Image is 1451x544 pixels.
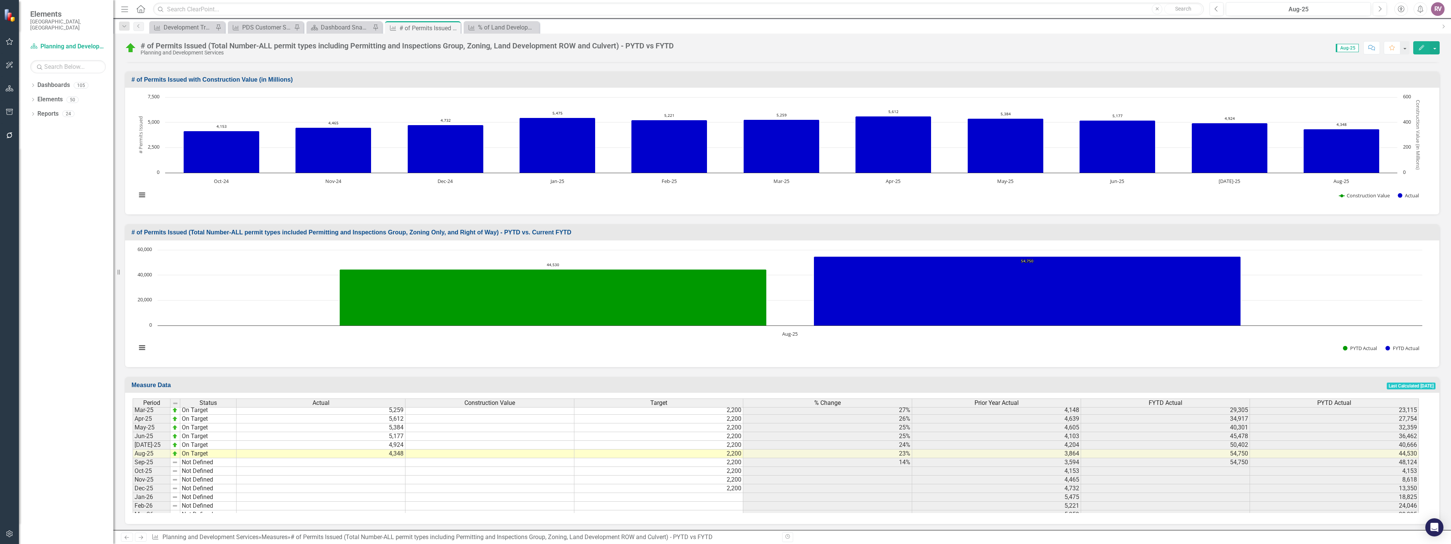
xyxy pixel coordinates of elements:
td: On Target [180,423,237,432]
td: Not Defined [180,467,237,476]
td: 4,465 [912,476,1081,484]
td: 4,924 [237,441,405,449]
text: Construction Value (in Millions) [1415,100,1422,170]
td: 54,750 [1081,449,1250,458]
a: % of Land Development Initial Reviews [466,23,537,32]
td: 2,200 [574,476,743,484]
td: 44,530 [1250,449,1419,458]
span: Aug-25 [1336,44,1359,52]
div: # of Permits Issued (Total Number-ALL permit types including Permitting and Inspections Group, Zo... [399,23,459,33]
button: RV [1431,2,1445,16]
td: 27,754 [1250,415,1419,423]
td: 5,612 [237,415,405,423]
td: Oct-25 [133,467,170,476]
text: Dec-24 [438,178,453,184]
text: 20,000 [138,296,152,303]
td: 40,301 [1081,423,1250,432]
img: zOikAAAAAElFTkSuQmCC [172,442,178,448]
button: Show Construction Value [1339,192,1389,199]
td: Dec-25 [133,484,170,493]
td: Jan-26 [133,493,170,502]
td: On Target [180,415,237,423]
td: 14% [743,458,912,467]
text: [DATE]-25 [1219,178,1240,184]
td: 25% [743,432,912,441]
td: 4,153 [912,467,1081,476]
text: 4,465 [328,120,339,126]
g: Actual, series 2 of 2. Bar series with 11 bars. Y axis, # Permits Issued. [184,116,1380,173]
td: 32,359 [1250,423,1419,432]
text: Oct-24 [214,178,229,184]
text: # Permits Issued [137,116,144,153]
text: 4,153 [217,124,227,129]
path: Jun-25, 5,177. Actual. [1080,120,1156,173]
text: 4,924 [1225,116,1235,121]
td: 5,475 [912,493,1081,502]
a: Development Trends [151,23,213,32]
img: 8DAGhfEEPCf229AAAAAElFTkSuQmCC [172,511,178,518]
text: Nov-24 [325,178,342,184]
path: Oct-24, 4,153. Actual. [184,131,260,173]
button: Show Actual [1398,192,1419,199]
img: zOikAAAAAElFTkSuQmCC [172,416,178,422]
text: 0 [1403,169,1406,175]
td: Not Defined [180,502,237,510]
span: Search [1175,6,1191,12]
text: 44,530 [547,262,559,267]
img: 8DAGhfEEPCf229AAAAAElFTkSuQmCC [172,459,178,465]
a: Measures [261,533,288,541]
div: Chart. Highcharts interactive chart. [133,246,1432,360]
text: Aug-25 [1333,178,1349,184]
td: 23,115 [1250,406,1419,415]
text: 5,384 [1001,111,1011,116]
button: Show FYTD Actual [1386,345,1419,352]
g: FYTD Actual, bar series 2 of 2 with 1 bar. [814,256,1241,325]
input: Search Below... [30,60,106,73]
button: Aug-25 [1226,2,1371,16]
td: 4,348 [237,449,405,458]
svg: Interactive chart [133,246,1426,360]
td: 4,204 [912,441,1081,449]
span: PYTD Actual [1317,400,1351,406]
path: May-25, 5,384. Actual. [968,118,1044,173]
td: On Target [180,432,237,441]
td: 50,402 [1081,441,1250,449]
div: Planning and Development Services [141,50,674,56]
text: 2,500 [148,143,159,150]
a: Reports [37,110,59,118]
h3: # of Permits Issued with Construction Value (in Millions) [131,76,1436,83]
path: Mar-25, 5,259. Actual. [744,119,820,173]
td: 25% [743,423,912,432]
div: # of Permits Issued (Total Number-ALL permit types including Permitting and Inspections Group, Zo... [141,42,674,50]
div: Chart. Highcharts interactive chart. [133,93,1432,207]
td: Mar-25 [133,406,170,415]
td: 2,200 [574,449,743,458]
text: 200 [1403,143,1411,150]
path: Aug-25, 4,348. Actual. [1304,129,1380,173]
img: zOikAAAAAElFTkSuQmCC [172,451,178,457]
small: [GEOGRAPHIC_DATA], [GEOGRAPHIC_DATA] [30,19,106,31]
td: 18,825 [1250,493,1419,502]
a: PDS Customer Service (Copy) w/ Accela [230,23,292,32]
img: zOikAAAAAElFTkSuQmCC [172,407,178,413]
span: Construction Value [464,400,515,406]
span: Actual [312,400,329,406]
td: 3,594 [912,458,1081,467]
td: 5,384 [237,423,405,432]
img: 8DAGhfEEPCf229AAAAAElFTkSuQmCC [172,503,178,509]
td: On Target [180,449,237,458]
span: Period [143,400,160,406]
div: 50 [67,96,79,103]
text: May-25 [997,178,1013,184]
td: 2,200 [574,441,743,449]
td: 45,478 [1081,432,1250,441]
text: 600 [1403,93,1411,100]
path: Aug-25, 54,750. FYTD Actual. [814,256,1241,325]
h3: Measure Data [131,382,715,389]
td: Apr-25 [133,415,170,423]
input: Search ClearPoint... [153,3,1204,16]
img: 8DAGhfEEPCf229AAAAAElFTkSuQmCC [172,494,178,500]
div: % of Land Development Initial Reviews [478,23,537,32]
a: Dashboards [37,81,70,90]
